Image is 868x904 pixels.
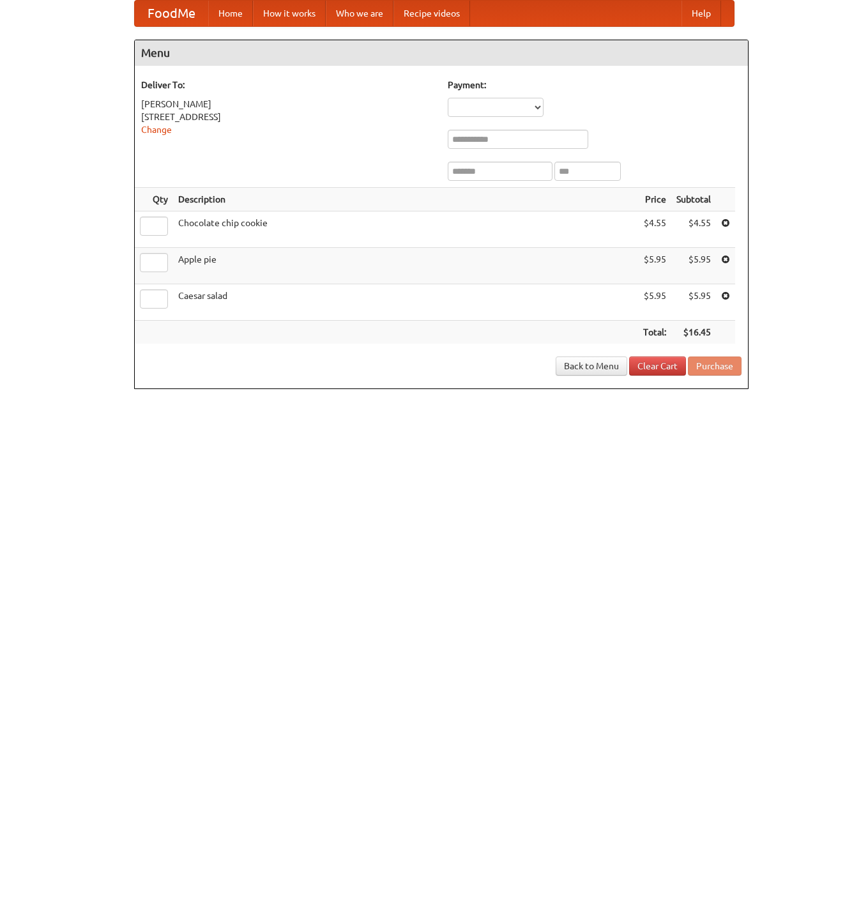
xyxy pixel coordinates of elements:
[135,188,173,211] th: Qty
[393,1,470,26] a: Recipe videos
[671,321,716,344] th: $16.45
[173,284,638,321] td: Caesar salad
[671,188,716,211] th: Subtotal
[671,284,716,321] td: $5.95
[638,211,671,248] td: $4.55
[671,211,716,248] td: $4.55
[638,321,671,344] th: Total:
[253,1,326,26] a: How it works
[638,188,671,211] th: Price
[141,111,435,123] div: [STREET_ADDRESS]
[638,248,671,284] td: $5.95
[681,1,721,26] a: Help
[141,79,435,91] h5: Deliver To:
[173,188,638,211] th: Description
[173,248,638,284] td: Apple pie
[448,79,742,91] h5: Payment:
[141,98,435,111] div: [PERSON_NAME]
[208,1,253,26] a: Home
[141,125,172,135] a: Change
[173,211,638,248] td: Chocolate chip cookie
[326,1,393,26] a: Who we are
[629,356,686,376] a: Clear Cart
[688,356,742,376] button: Purchase
[556,356,627,376] a: Back to Menu
[135,40,748,66] h4: Menu
[638,284,671,321] td: $5.95
[135,1,208,26] a: FoodMe
[671,248,716,284] td: $5.95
